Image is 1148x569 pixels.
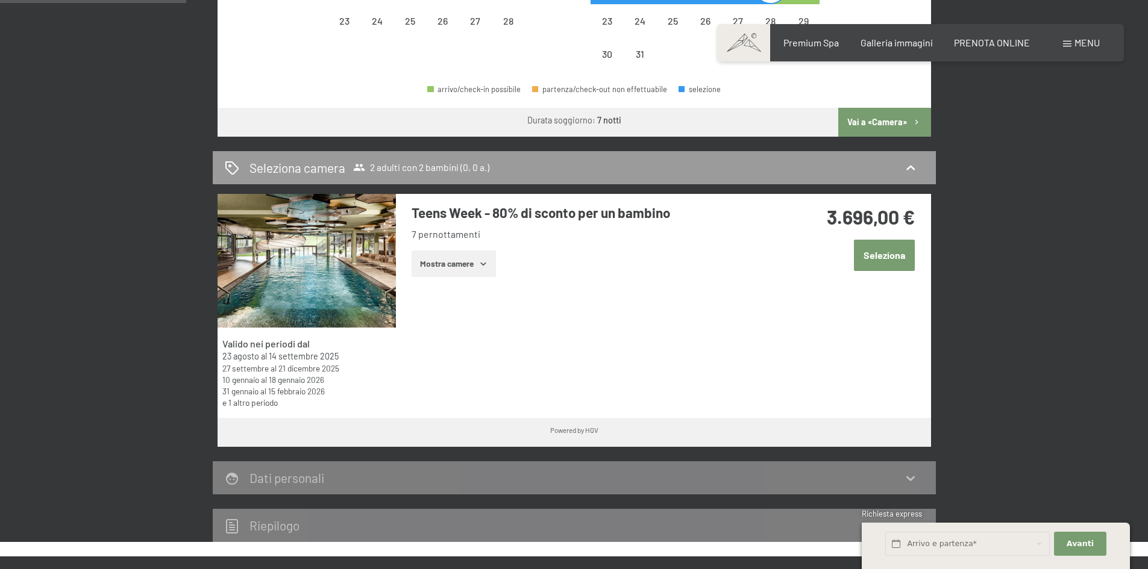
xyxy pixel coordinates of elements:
[268,386,325,396] time: 15/02/2026
[412,204,770,222] h3: Teens Week - 80% di sconto per un bambino
[625,49,655,79] div: 31
[591,38,623,70] div: Mon Mar 30 2026
[395,16,425,46] div: 25
[1074,37,1100,48] span: Menu
[689,5,721,37] div: arrivo/check-in non effettuabile
[222,375,259,385] time: 10/01/2026
[954,37,1030,48] a: PRENOTA ONLINE
[591,5,623,37] div: Mon Mar 23 2026
[222,362,390,374] div: al
[492,5,524,37] div: arrivo/check-in non effettuabile
[361,5,394,37] div: arrivo/check-in non effettuabile
[624,5,656,37] div: Tue Mar 24 2026
[222,385,390,397] div: al
[787,5,820,37] div: Sun Mar 29 2026
[756,16,786,46] div: 28
[428,16,458,46] div: 26
[328,5,361,37] div: arrivo/check-in non effettuabile
[592,16,622,46] div: 23
[550,425,598,435] div: Powered by HGV
[861,37,933,48] a: Galleria immagini
[690,16,720,46] div: 26
[222,363,269,373] time: 27/09/2025
[427,5,459,37] div: Thu Feb 26 2026
[788,16,818,46] div: 29
[625,16,655,46] div: 24
[222,374,390,385] div: al
[278,363,339,373] time: 21/12/2025
[689,5,721,37] div: Thu Mar 26 2026
[492,5,524,37] div: Sat Feb 28 2026
[218,194,396,328] img: mss_renderimg.php
[723,16,753,46] div: 27
[394,5,426,37] div: arrivo/check-in non effettuabile
[854,240,915,270] button: Seleziona
[222,351,259,361] time: 23/08/2025
[679,86,721,93] div: selezione
[591,38,623,70] div: arrivo/check-in non effettuabile
[427,5,459,37] div: arrivo/check-in non effettuabile
[838,108,930,137] button: Vai a «Camera»
[827,205,915,228] strong: 3.696,00 €
[353,161,489,173] span: 2 adulti con 2 bambini (0, 0 a.)
[624,38,656,70] div: arrivo/check-in non effettuabile
[591,5,623,37] div: arrivo/check-in non effettuabile
[1054,532,1106,556] button: Avanti
[754,5,787,37] div: arrivo/check-in non effettuabile
[754,5,787,37] div: Sat Mar 28 2026
[222,350,390,362] div: al
[249,518,300,533] h2: Riepilogo
[222,386,259,396] time: 31/01/2026
[1067,538,1094,549] span: Avanti
[361,5,394,37] div: Tue Feb 24 2026
[783,37,839,48] a: Premium Spa
[721,5,754,37] div: Fri Mar 27 2026
[269,375,324,385] time: 18/01/2026
[412,250,496,277] button: Mostra camere
[362,16,392,46] div: 24
[493,16,523,46] div: 28
[394,5,426,37] div: Wed Feb 25 2026
[624,38,656,70] div: Tue Mar 31 2026
[269,351,339,361] time: 14/09/2025
[527,114,621,126] div: Durata soggiorno:
[862,509,922,518] span: Richiesta express
[249,159,345,176] h2: Seleziona camera
[597,115,621,125] b: 7 notti
[656,5,689,37] div: arrivo/check-in non effettuabile
[412,228,770,241] li: 7 pernottamenti
[592,49,622,79] div: 30
[624,5,656,37] div: arrivo/check-in non effettuabile
[656,5,689,37] div: Wed Mar 25 2026
[460,16,491,46] div: 27
[657,16,688,46] div: 25
[532,86,667,93] div: partenza/check-out non effettuabile
[787,5,820,37] div: arrivo/check-in non effettuabile
[222,397,278,408] a: e 1 altro periodo
[427,86,521,93] div: arrivo/check-in possibile
[222,338,310,349] strong: Valido nei periodi dal
[459,5,492,37] div: Fri Feb 27 2026
[328,5,361,37] div: Mon Feb 23 2026
[721,5,754,37] div: arrivo/check-in non effettuabile
[330,16,360,46] div: 23
[249,470,324,485] h2: Dati personali
[459,5,492,37] div: arrivo/check-in non effettuabile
